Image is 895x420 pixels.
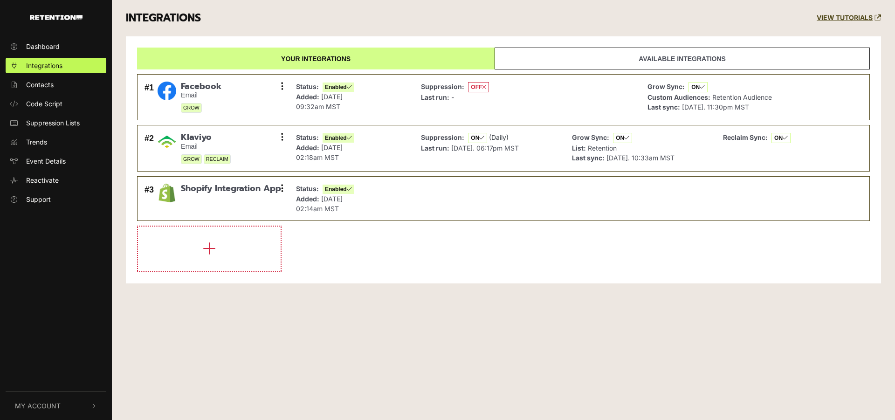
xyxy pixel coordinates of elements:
span: Code Script [26,99,62,109]
a: VIEW TUTORIALS [817,14,881,22]
span: Retention Audience [712,93,772,101]
span: Shopify Integration App [181,184,281,194]
img: Shopify Integration App [158,184,176,202]
button: My Account [6,392,106,420]
strong: Suppression: [421,133,464,141]
span: My Account [15,401,61,411]
strong: Added: [296,144,319,151]
strong: Custom Audiences: [647,93,710,101]
strong: Last run: [421,144,449,152]
span: (Daily) [489,133,509,141]
strong: Added: [296,93,319,101]
strong: Grow Sync: [572,133,609,141]
strong: Last sync: [572,154,605,162]
a: Contacts [6,77,106,92]
img: Facebook [158,82,176,100]
strong: Last sync: [647,103,680,111]
strong: Suppression: [421,83,464,90]
span: Suppression Lists [26,118,80,128]
span: [DATE]. 10:33am MST [606,154,675,162]
span: Enabled [323,133,354,143]
span: GROW [181,103,202,113]
span: ON [468,133,487,143]
a: Reactivate [6,172,106,188]
strong: Status: [296,185,319,193]
small: Email [181,143,231,151]
span: [DATE]. 06:17pm MST [451,144,519,152]
a: Event Details [6,153,106,169]
strong: Status: [296,133,319,141]
strong: List: [572,144,586,152]
strong: Reclaim Sync: [723,133,768,141]
span: OFF [468,82,489,92]
span: ON [771,133,791,143]
strong: Grow Sync: [647,83,685,90]
a: Your integrations [137,48,495,69]
span: ON [688,82,708,92]
span: Klaviyo [181,132,231,143]
span: [DATE]. 11:30pm MST [682,103,749,111]
span: Reactivate [26,175,59,185]
a: Available integrations [495,48,870,69]
img: Retention.com [30,15,83,20]
small: Email [181,91,221,99]
span: [DATE] 09:32am MST [296,93,343,110]
div: #1 [145,82,154,113]
div: #3 [145,184,154,213]
h3: INTEGRATIONS [126,12,201,25]
span: Enabled [323,83,354,92]
div: #2 [145,132,154,164]
span: [DATE] 02:14am MST [296,195,343,213]
span: Support [26,194,51,204]
img: Klaviyo [158,132,176,151]
span: Trends [26,137,47,147]
span: Facebook [181,82,221,92]
strong: Last run: [421,93,449,101]
strong: Added: [296,195,319,203]
a: Support [6,192,106,207]
span: Integrations [26,61,62,70]
span: RECLAIM [204,154,231,164]
span: Event Details [26,156,66,166]
strong: Status: [296,83,319,90]
a: Integrations [6,58,106,73]
span: ON [613,133,632,143]
span: - [451,93,454,101]
a: Trends [6,134,106,150]
a: Code Script [6,96,106,111]
span: Enabled [323,185,354,194]
span: Dashboard [26,41,60,51]
span: GROW [181,154,202,164]
span: Contacts [26,80,54,90]
span: Retention [588,144,617,152]
a: Suppression Lists [6,115,106,131]
a: Dashboard [6,39,106,54]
